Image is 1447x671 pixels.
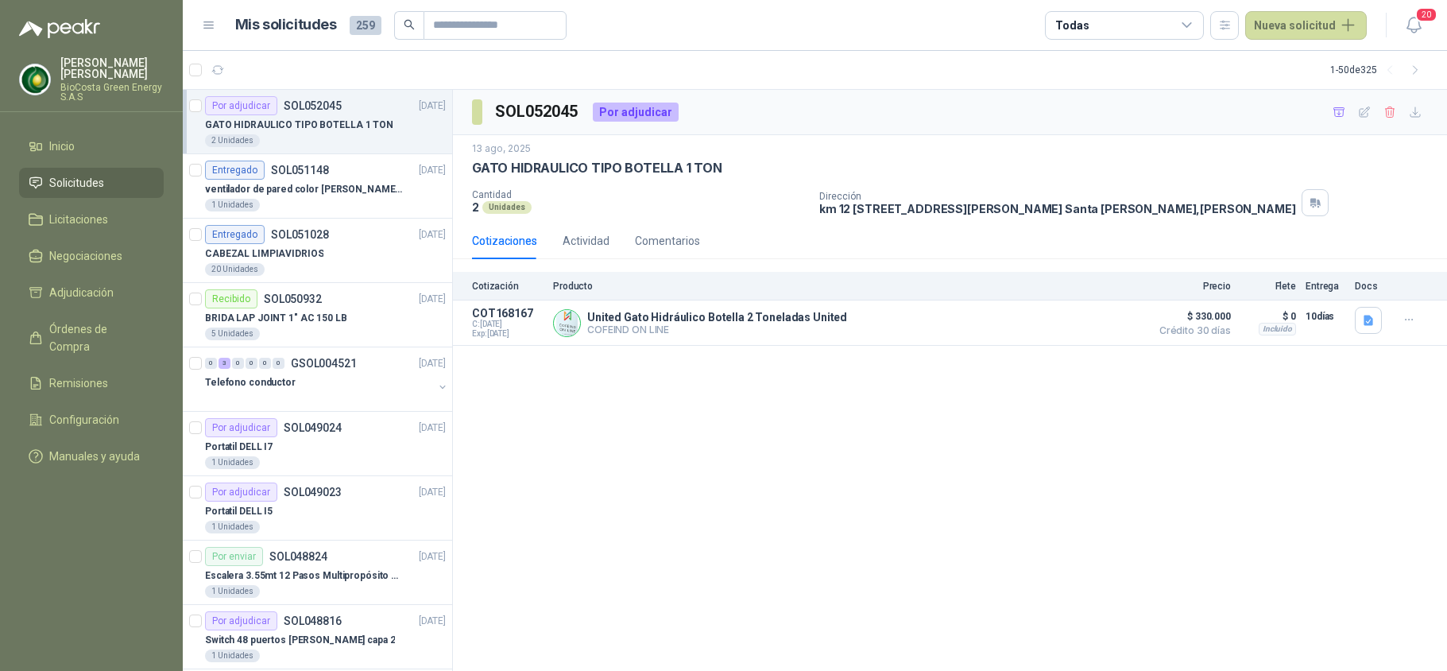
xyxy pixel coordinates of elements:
[419,485,446,500] p: [DATE]
[284,100,342,111] p: SOL052045
[419,292,446,307] p: [DATE]
[205,134,260,147] div: 2 Unidades
[563,232,609,250] div: Actividad
[246,358,257,369] div: 0
[19,19,100,38] img: Logo peakr
[1399,11,1428,40] button: 20
[482,201,532,214] div: Unidades
[235,14,337,37] h1: Mis solicitudes
[19,277,164,308] a: Adjudicación
[472,160,722,176] p: GATO HIDRAULICO TIPO BOTELLA 1 TON
[205,225,265,244] div: Entregado
[350,16,381,35] span: 259
[49,320,149,355] span: Órdenes de Compra
[291,358,357,369] p: GSOL004521
[472,329,544,339] span: Exp: [DATE]
[49,211,108,228] span: Licitaciones
[635,232,700,250] div: Comentarios
[419,227,446,242] p: [DATE]
[205,585,260,598] div: 1 Unidades
[264,293,322,304] p: SOL050932
[1240,281,1296,292] p: Flete
[1151,281,1231,292] p: Precio
[19,204,164,235] a: Licitaciones
[205,504,273,519] p: Portatil DELL I5
[205,456,260,469] div: 1 Unidades
[205,375,296,390] p: Telefono conductor
[205,358,217,369] div: 0
[19,368,164,398] a: Remisiones
[49,448,140,465] span: Manuales y ayuda
[419,163,446,178] p: [DATE]
[183,605,452,669] a: Por adjudicarSOL048816[DATE] Switch 48 puertos [PERSON_NAME] capa 21 Unidades
[284,487,342,498] p: SOL049023
[205,568,403,584] p: Escalera 3.55mt 12 Pasos Multipropósito Aluminio 150kg
[1151,307,1231,326] span: $ 330.000
[819,202,1295,215] p: km 12 [STREET_ADDRESS][PERSON_NAME] Santa [PERSON_NAME] , [PERSON_NAME]
[205,440,273,455] p: Portatil DELL I7
[183,154,452,219] a: EntregadoSOL051148[DATE] ventilador de pared color [PERSON_NAME] alteza1 Unidades
[205,118,393,133] p: GATO HIDRAULICO TIPO BOTELLA 1 TON
[219,358,230,369] div: 3
[205,418,277,437] div: Por adjudicar
[205,483,277,502] div: Por adjudicar
[1306,281,1345,292] p: Entrega
[232,358,244,369] div: 0
[205,521,260,533] div: 1 Unidades
[495,99,580,124] h3: SOL052045
[419,549,446,564] p: [DATE]
[60,83,164,102] p: BioCosta Green Energy S.A.S
[19,314,164,362] a: Órdenes de Compra
[19,131,164,161] a: Inicio
[49,174,104,192] span: Solicitudes
[1055,17,1089,34] div: Todas
[49,247,122,265] span: Negociaciones
[1306,307,1345,326] p: 10 días
[205,161,265,180] div: Entregado
[205,633,395,648] p: Switch 48 puertos [PERSON_NAME] capa 2
[273,358,284,369] div: 0
[205,96,277,115] div: Por adjudicar
[472,320,544,329] span: C: [DATE]
[472,232,537,250] div: Cotizaciones
[19,241,164,271] a: Negociaciones
[472,200,479,214] p: 2
[259,358,271,369] div: 0
[271,229,329,240] p: SOL051028
[269,551,327,562] p: SOL048824
[183,219,452,283] a: EntregadoSOL051028[DATE] CABEZAL LIMPIAVIDRIOS20 Unidades
[205,182,403,197] p: ventilador de pared color [PERSON_NAME] alteza
[205,547,263,566] div: Por enviar
[587,311,847,324] p: United Gato Hidráulico Botella 2 Toneladas United
[19,441,164,471] a: Manuales y ayuda
[205,289,257,308] div: Recibido
[20,64,50,95] img: Company Logo
[554,310,580,336] img: Company Logo
[1151,326,1231,335] span: Crédito 30 días
[205,311,347,326] p: BRIDA LAP JOINT 1" AC 150 LB
[472,307,544,320] p: COT168167
[1245,11,1367,40] button: Nueva solicitud
[205,199,260,211] div: 1 Unidades
[49,138,75,155] span: Inicio
[1415,7,1437,22] span: 20
[49,284,114,301] span: Adjudicación
[419,99,446,114] p: [DATE]
[419,614,446,629] p: [DATE]
[60,57,164,80] p: [PERSON_NAME] [PERSON_NAME]
[183,283,452,347] a: RecibidoSOL050932[DATE] BRIDA LAP JOINT 1" AC 150 LB5 Unidades
[587,324,847,335] p: COFEIND ON LINE
[419,356,446,371] p: [DATE]
[404,19,415,30] span: search
[205,263,265,276] div: 20 Unidades
[205,328,260,340] div: 5 Unidades
[49,411,119,429] span: Configuración
[1355,281,1387,292] p: Docs
[284,422,342,433] p: SOL049024
[553,281,1142,292] p: Producto
[819,191,1295,202] p: Dirección
[183,541,452,605] a: Por enviarSOL048824[DATE] Escalera 3.55mt 12 Pasos Multipropósito Aluminio 150kg1 Unidades
[1240,307,1296,326] p: $ 0
[472,189,807,200] p: Cantidad
[183,412,452,476] a: Por adjudicarSOL049024[DATE] Portatil DELL I71 Unidades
